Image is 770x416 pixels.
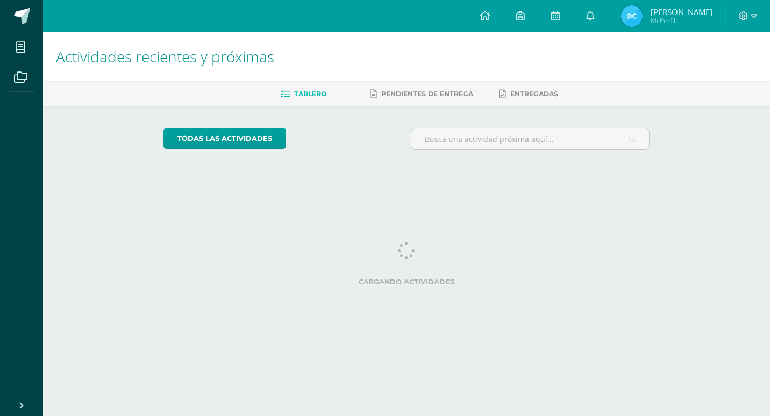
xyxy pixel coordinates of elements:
span: [PERSON_NAME] [651,6,712,17]
a: Tablero [281,85,326,103]
label: Cargando actividades [163,278,650,286]
a: todas las Actividades [163,128,286,149]
a: Entregadas [499,85,558,103]
span: Pendientes de entrega [381,90,473,98]
img: 0895c166c1555a592d7d6d200ddb400f.png [621,5,643,27]
span: Actividades recientes y próximas [56,46,274,67]
span: Mi Perfil [651,16,712,25]
span: Tablero [294,90,326,98]
input: Busca una actividad próxima aquí... [411,128,650,149]
span: Entregadas [510,90,558,98]
a: Pendientes de entrega [370,85,473,103]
